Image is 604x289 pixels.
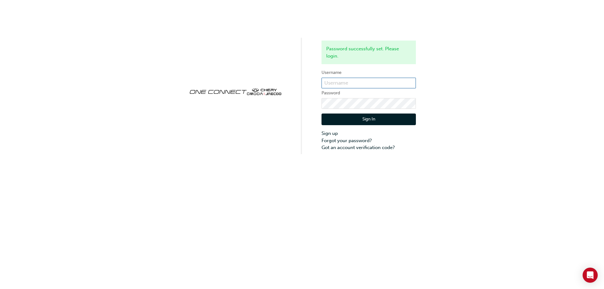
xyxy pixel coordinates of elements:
img: oneconnect [188,83,282,99]
a: Sign up [322,130,416,137]
label: Username [322,69,416,76]
button: Sign In [322,114,416,125]
div: Password successfully set. Please login. [322,41,416,64]
a: Got an account verification code? [322,144,416,151]
div: Open Intercom Messenger [583,268,598,283]
input: Username [322,78,416,88]
label: Password [322,89,416,97]
a: Forgot your password? [322,137,416,144]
